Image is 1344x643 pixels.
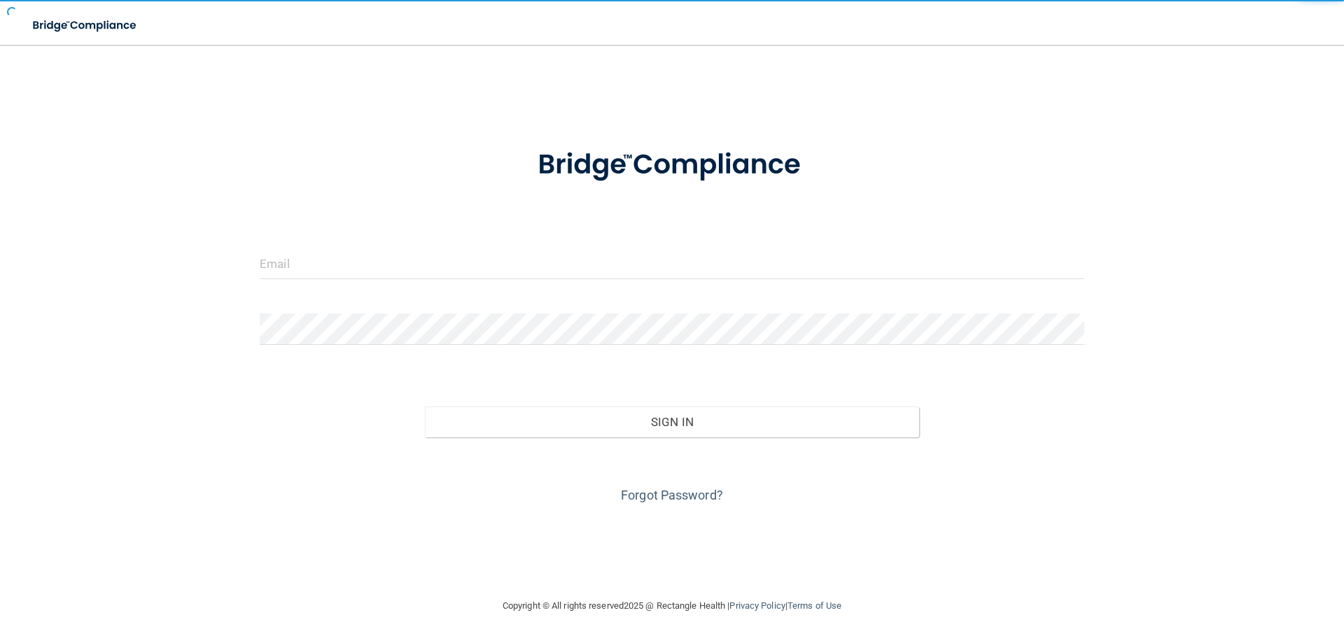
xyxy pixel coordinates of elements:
img: bridge_compliance_login_screen.278c3ca4.svg [21,11,150,40]
img: bridge_compliance_login_screen.278c3ca4.svg [509,129,835,202]
div: Copyright © All rights reserved 2025 @ Rectangle Health | | [416,584,927,628]
button: Sign In [425,407,920,437]
a: Terms of Use [787,600,841,611]
a: Forgot Password? [621,488,723,502]
a: Privacy Policy [729,600,785,611]
input: Email [260,248,1084,279]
